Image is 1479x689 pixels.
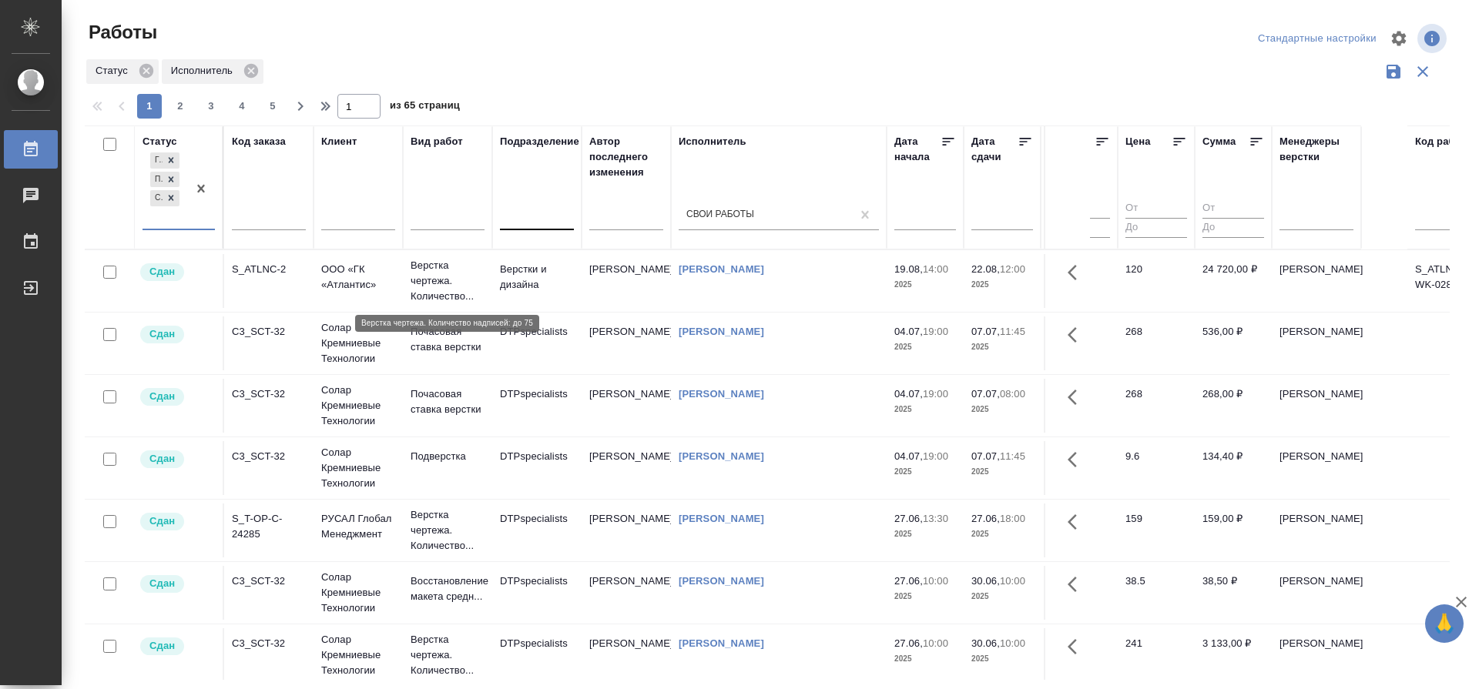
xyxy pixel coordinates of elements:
[923,450,948,462] p: 19:00
[1118,441,1195,495] td: 9.6
[411,574,485,604] p: Восстановление макета средн...
[1058,316,1095,353] button: Здесь прячутся важные кнопки
[492,628,582,682] td: DTPspecialists
[321,511,395,542] p: РУСАЛ Глобал Менеджмент
[679,637,764,649] a: [PERSON_NAME]
[1195,566,1272,620] td: 38,50 ₽
[139,449,215,470] div: Менеджер проверил работу исполнителя, передает ее на следующий этап
[1279,636,1353,651] p: [PERSON_NAME]
[1118,503,1195,557] td: 159
[1279,386,1353,402] p: [PERSON_NAME]
[971,339,1033,355] p: 2025
[171,63,238,79] p: Исполнитель
[1408,57,1437,86] button: Сбросить фильтры
[582,254,671,308] td: [PERSON_NAME]
[582,628,671,682] td: [PERSON_NAME]
[168,99,193,114] span: 2
[1000,637,1025,649] p: 10:00
[679,326,764,337] a: [PERSON_NAME]
[492,566,582,620] td: DTPspecialists
[1041,503,1118,557] td: 1
[679,263,764,275] a: [PERSON_NAME]
[1279,134,1353,165] div: Менеджеры верстки
[85,20,157,45] span: Работы
[321,383,395,429] p: Солар Кремниевые Технологии
[149,189,181,208] div: Готов к работе, Подбор, Сдан
[894,575,923,587] p: 27.06,
[1041,566,1118,620] td: 1
[321,262,395,293] p: ООО «ГК «Атлантис»
[232,574,306,589] div: C3_SCT-32
[411,386,485,417] p: Почасовая ставка верстки
[139,636,215,657] div: Менеджер проверил работу исполнителя, передает ее на следующий этап
[492,441,582,495] td: DTPspecialists
[1195,379,1272,433] td: 268,00 ₽
[1118,254,1195,308] td: 120
[1118,566,1195,620] td: 38.5
[1417,24,1450,53] span: Посмотреть информацию
[232,324,306,339] div: C3_SCT-32
[894,263,923,275] p: 19.08,
[1000,513,1025,524] p: 18:00
[582,379,671,433] td: [PERSON_NAME]
[1279,324,1353,339] p: [PERSON_NAME]
[321,320,395,366] p: Солар Кремниевые Технологии
[1118,379,1195,433] td: 268
[894,651,956,667] p: 2025
[139,262,215,283] div: Менеджер проверил работу исполнителя, передает ее на следующий этап
[149,170,181,189] div: Готов к работе, Подбор, Сдан
[139,511,215,532] div: Менеджер проверил работу исполнителя, передает ее на следующий этап
[1125,218,1187,237] input: До
[894,326,923,337] p: 04.07,
[1058,503,1095,540] button: Здесь прячутся важные кнопки
[1000,263,1025,275] p: 12:00
[1118,628,1195,682] td: 241
[168,94,193,119] button: 2
[1195,254,1272,308] td: 24 720,00 ₽
[582,441,671,495] td: [PERSON_NAME]
[971,513,1000,524] p: 27.06,
[232,262,306,277] div: S_ATLNC-2
[1415,134,1474,149] div: Код работы
[582,503,671,557] td: [PERSON_NAME]
[149,151,181,170] div: Готов к работе, Подбор, Сдан
[500,134,579,149] div: Подразделение
[230,94,254,119] button: 4
[1195,441,1272,495] td: 134,40 ₽
[492,379,582,433] td: DTPspecialists
[679,388,764,400] a: [PERSON_NAME]
[971,450,1000,462] p: 07.07,
[1425,604,1464,643] button: 🙏
[321,570,395,616] p: Солар Кремниевые Технологии
[971,637,1000,649] p: 30.06,
[1431,607,1457,640] span: 🙏
[1058,566,1095,603] button: Здесь прячутся важные кнопки
[260,94,285,119] button: 5
[1058,441,1095,478] button: Здесь прячутся важные кнопки
[150,190,163,206] div: Сдан
[321,134,357,149] div: Клиент
[411,449,485,464] p: Подверстка
[971,134,1018,165] div: Дата сдачи
[894,339,956,355] p: 2025
[894,637,923,649] p: 27.06,
[1279,574,1353,589] p: [PERSON_NAME]
[686,209,754,222] div: Свои работы
[1379,57,1408,86] button: Сохранить фильтры
[894,450,923,462] p: 04.07,
[230,99,254,114] span: 4
[679,575,764,587] a: [PERSON_NAME]
[321,632,395,678] p: Солар Кремниевые Технологии
[149,326,175,342] p: Сдан
[232,449,306,464] div: C3_SCT-32
[679,513,764,524] a: [PERSON_NAME]
[321,445,395,491] p: Солар Кремниевые Технологии
[260,99,285,114] span: 5
[894,464,956,480] p: 2025
[411,134,463,149] div: Вид работ
[971,575,1000,587] p: 30.06,
[199,99,223,114] span: 3
[971,464,1033,480] p: 2025
[1041,254,1118,308] td: 206
[1279,449,1353,464] p: [PERSON_NAME]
